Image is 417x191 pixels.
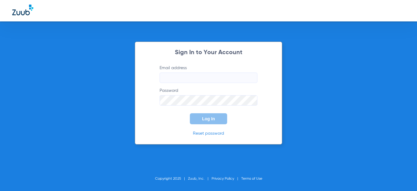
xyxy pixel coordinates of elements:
[160,95,257,106] input: Password
[202,116,215,121] span: Log In
[212,177,234,181] a: Privacy Policy
[386,162,417,191] iframe: Chat Widget
[12,5,33,15] img: Zuub Logo
[193,131,224,136] a: Reset password
[155,176,188,182] li: Copyright 2025
[190,113,227,124] button: Log In
[160,73,257,83] input: Email address
[241,177,262,181] a: Terms of Use
[188,176,212,182] li: Zuub, Inc.
[150,50,267,56] h2: Sign In to Your Account
[160,88,257,106] label: Password
[160,65,257,83] label: Email address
